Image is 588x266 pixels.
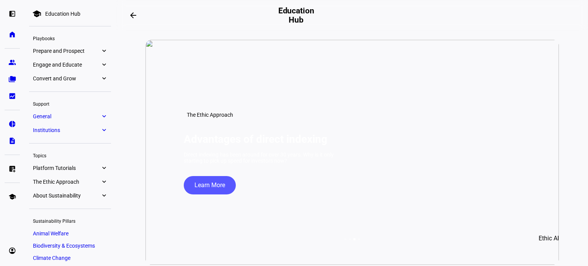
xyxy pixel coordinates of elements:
[184,133,327,145] h1: Advantages of direct indexing
[33,127,100,133] span: Institutions
[33,243,95,249] span: Biodiversity & Ecosystems
[29,215,111,226] div: Sustainability Pillars
[539,229,559,248] span: Ethic AI
[8,247,16,255] eth-mat-symbol: account_circle
[32,9,41,18] mat-icon: school
[29,253,111,263] a: Climate Change
[33,179,100,185] span: The Ethic Approach
[5,55,20,70] a: group
[8,75,16,83] eth-mat-symbol: folder_copy
[187,112,233,118] span: The Ethic Approach
[29,150,111,160] div: Topics
[8,137,16,145] eth-mat-symbol: description
[8,31,16,38] eth-mat-symbol: home
[100,164,107,172] eth-mat-symbol: expand_more
[100,126,107,134] eth-mat-symbol: expand_more
[8,193,16,201] eth-mat-symbol: school
[8,10,16,18] eth-mat-symbol: left_panel_open
[33,62,100,68] span: Engage and Educate
[33,113,100,119] span: General
[29,111,111,122] a: Generalexpand_more
[33,48,100,54] span: Prepare and Prospect
[194,176,225,194] span: Learn More
[5,116,20,132] a: pie_chart
[129,11,138,20] mat-icon: arrow_backwards
[184,152,348,164] div: Direct indexing has been around for over 30 years. Why is it only starting to pick up speed for i...
[33,230,69,237] span: Animal Welfare
[29,33,111,43] div: Playbooks
[100,75,107,82] eth-mat-symbol: expand_more
[184,176,236,194] button: Learn More
[100,178,107,186] eth-mat-symbol: expand_more
[45,11,80,17] div: Education Hub
[29,125,111,135] a: Institutionsexpand_more
[5,72,20,87] a: folder_copy
[5,27,20,42] a: home
[100,192,107,199] eth-mat-symbol: expand_more
[29,228,111,239] a: Animal Welfare
[528,229,570,248] button: Ethic AI
[100,113,107,120] eth-mat-symbol: expand_more
[33,75,100,82] span: Convert and Grow
[8,92,16,100] eth-mat-symbol: bid_landscape
[29,98,111,109] div: Support
[29,240,111,251] a: Biodiversity & Ecosystems
[8,120,16,128] eth-mat-symbol: pie_chart
[33,255,70,261] span: Climate Change
[5,133,20,149] a: description
[8,165,16,173] eth-mat-symbol: list_alt_add
[100,47,107,55] eth-mat-symbol: expand_more
[33,193,100,199] span: About Sustainability
[277,6,316,24] h2: Education Hub
[5,88,20,104] a: bid_landscape
[33,165,100,171] span: Platform Tutorials
[8,59,16,66] eth-mat-symbol: group
[100,61,107,69] eth-mat-symbol: expand_more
